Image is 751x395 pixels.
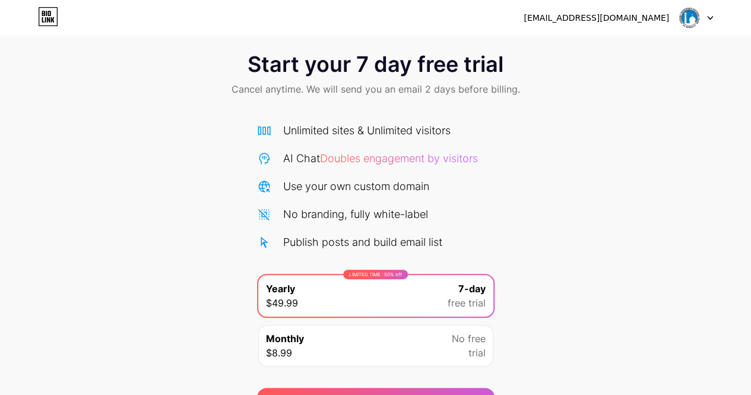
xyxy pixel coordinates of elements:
span: trial [468,346,486,360]
span: Monthly [266,331,304,346]
span: No free [452,331,486,346]
span: Doubles engagement by visitors [320,152,478,165]
div: Unlimited sites & Unlimited visitors [283,122,451,138]
div: Use your own custom domain [283,178,429,194]
span: Yearly [266,282,295,296]
span: Cancel anytime. We will send you an email 2 days before billing. [232,82,520,96]
img: smpialazhar21 [678,7,701,29]
span: $49.99 [266,296,298,310]
span: $8.99 [266,346,292,360]
div: LIMITED TIME : 50% off [343,270,408,279]
div: No branding, fully white-label [283,206,428,222]
span: free trial [448,296,486,310]
div: AI Chat [283,150,478,166]
div: Publish posts and build email list [283,234,442,250]
div: [EMAIL_ADDRESS][DOMAIN_NAME] [524,12,669,24]
span: Start your 7 day free trial [248,52,503,76]
span: 7-day [458,282,486,296]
